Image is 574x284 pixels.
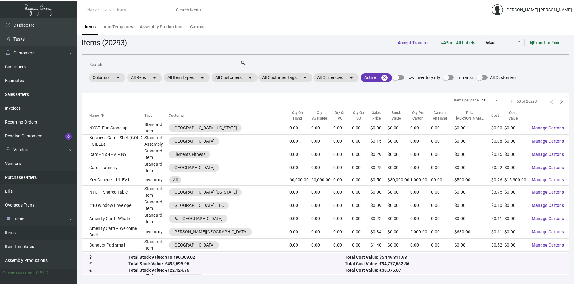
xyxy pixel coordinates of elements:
div: Stock Value [388,110,410,121]
td: 0.00 [410,148,431,161]
mat-icon: arrow_drop_down [301,74,309,81]
div: Items [85,24,96,30]
mat-icon: arrow_drop_down [247,74,254,81]
mat-chip: Columns [89,73,125,82]
td: 0.00 [311,225,334,239]
td: 0.00 [410,199,431,212]
td: $500.00 [454,174,492,186]
div: Sales Price [370,110,388,121]
span: Home [87,8,97,12]
div: Total Stock Value: €122,124.76 [128,267,345,274]
td: 0.00 [289,121,311,135]
div: Qty On SO [352,110,365,121]
td: $0.11 [491,225,504,239]
span: Manage Cartons [532,165,564,170]
td: 0.00 [289,135,311,148]
td: 60,000.00 [289,174,311,186]
td: $0.00 [388,135,410,148]
td: Card - 4 x 4 - VIP NY [82,148,144,161]
td: 0.00 [311,252,334,265]
th: Customer [169,110,289,121]
div: Qty On Hand [289,110,311,121]
td: 0.00 [410,239,431,252]
td: 0.00 [431,212,454,225]
div: [PERSON_NAME][GEOGRAPHIC_DATA] [173,229,247,235]
td: 0.00 [311,135,334,148]
img: admin@bootstrapmaster.com [492,4,503,15]
div: [GEOGRAPHIC_DATA] [US_STATE] [173,189,237,195]
div: 0.51.2 [36,270,48,276]
mat-chip: All Item Types [164,73,210,82]
div: Qty On PO [333,110,346,121]
div: [GEOGRAPHIC_DATA], LLC [173,202,224,209]
td: $0.00 [504,186,527,199]
span: Accept Transfer [398,40,429,45]
mat-select: Items per page: [482,98,499,103]
div: [GEOGRAPHIC_DATA] [173,242,215,248]
span: Manage Cartons [532,177,564,182]
td: $0.00 [454,161,492,174]
td: $0.00 [454,135,492,148]
td: 0.00 [333,135,352,148]
td: Standard Item [144,148,169,161]
td: 0.00 [311,121,334,135]
td: 0.00 [410,121,431,135]
td: 0.00 [311,148,334,161]
td: 0.00 [333,225,352,239]
td: $30,000.00 [388,174,410,186]
td: 2,000.00 [410,225,431,239]
div: Sales Price [370,110,382,121]
td: $0.11 [491,212,504,225]
td: 0.00 [333,252,352,265]
td: Standard Item [144,212,169,225]
mat-chip: All Reps [127,73,162,82]
td: 0.00 [311,239,334,252]
td: $680.00 [454,225,492,239]
div: Cartons [190,24,205,30]
td: NYCF -Fun Stand up [82,121,144,135]
button: Manage Cartons [527,253,569,264]
div: Cartons on Hand [431,110,449,121]
td: 0.00 [431,252,454,265]
div: $ [89,254,128,261]
mat-chip: Active [361,73,392,82]
td: $3.75 [491,186,504,199]
td: $0.00 [504,199,527,212]
td: 0.00 [289,239,311,252]
span: Default [484,41,496,45]
button: Previous page [547,97,557,106]
mat-icon: arrow_drop_down [114,74,122,81]
div: Name [89,113,144,118]
div: Cost Value [504,110,527,121]
mat-chip: All Customer Tags [258,73,312,82]
td: $0.00 [504,161,527,174]
td: $0.00 [454,212,492,225]
div: Total Cost Value: £94,777,632.36 [345,261,561,267]
span: Manage Cartons [532,203,564,208]
td: $0.00 [454,239,492,252]
mat-icon: search [240,59,247,67]
button: Print All Labels [436,37,480,48]
td: $0.00 [388,161,410,174]
td: $0.00 [388,225,410,239]
td: 0.00 [410,252,431,265]
td: Key Generic -- UL EV1 [82,174,144,186]
td: NYCF - Shared Table [82,186,144,199]
td: $0.26 [491,174,504,186]
button: Next page [557,97,566,106]
td: 0.00 [333,239,352,252]
span: Manage Cartons [532,152,564,157]
button: Manage Cartons [527,187,569,198]
button: Accept Transfer [393,37,434,48]
td: 0.00 [352,148,370,161]
td: 0.00 [431,186,454,199]
td: 60.00 [431,174,454,186]
td: $2.92 [491,252,504,265]
td: 0.00 [410,161,431,174]
td: 0.00 [352,239,370,252]
td: 0.00 [352,199,370,212]
mat-icon: cancel [381,74,388,81]
button: Manage Cartons [527,149,569,160]
button: Manage Cartons [527,136,569,147]
td: $6.29 [370,252,388,265]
